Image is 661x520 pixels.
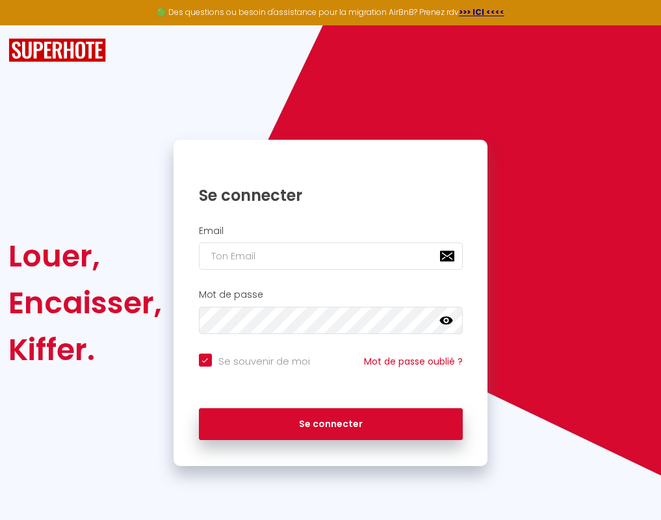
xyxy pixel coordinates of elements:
[199,185,463,205] h1: Se connecter
[8,38,106,62] img: SuperHote logo
[8,279,162,326] div: Encaisser,
[459,6,504,18] a: >>> ICI <<<<
[199,408,463,441] button: Se connecter
[8,326,162,373] div: Kiffer.
[199,242,463,270] input: Ton Email
[199,226,463,237] h2: Email
[8,233,162,279] div: Louer,
[364,355,463,368] a: Mot de passe oublié ?
[199,289,463,300] h2: Mot de passe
